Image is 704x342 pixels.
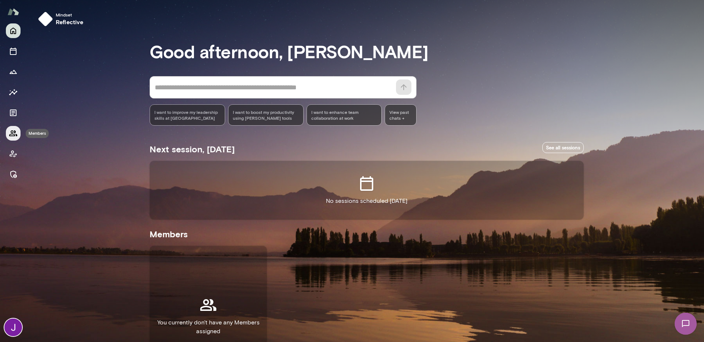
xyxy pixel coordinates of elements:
[6,105,21,120] button: Documents
[6,64,21,79] button: Growth Plan
[311,109,377,121] span: I want to enhance team collaboration at work
[6,44,21,59] button: Sessions
[150,104,225,126] div: I want to improve my leadership skills at [GEOGRAPHIC_DATA]
[154,109,220,121] span: I want to improve my leadership skills at [GEOGRAPHIC_DATA]
[6,23,21,38] button: Home
[233,109,299,121] span: I want to boost my productivity using [PERSON_NAME] tools
[26,129,49,138] div: Members
[150,228,584,240] h5: Members
[542,142,584,153] a: See all sessions
[228,104,304,126] div: I want to boost my productivity using [PERSON_NAME] tools
[4,319,22,336] img: Jocelyn Grodin
[6,126,21,141] button: Members
[35,9,89,29] button: Mindsetreflective
[155,318,261,336] p: You currently don't have any Members assigned
[6,85,21,100] button: Insights
[150,143,235,155] h5: Next session, [DATE]
[326,197,407,205] p: No sessions scheduled [DATE]
[6,167,21,182] button: Manage
[150,41,584,62] h3: Good afternoon, [PERSON_NAME]
[385,104,417,126] span: View past chats ->
[38,12,53,26] img: mindset
[307,104,382,126] div: I want to enhance team collaboration at work
[6,146,21,161] button: Client app
[56,12,84,18] span: Mindset
[7,5,19,19] img: Mento
[56,18,84,26] h6: reflective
